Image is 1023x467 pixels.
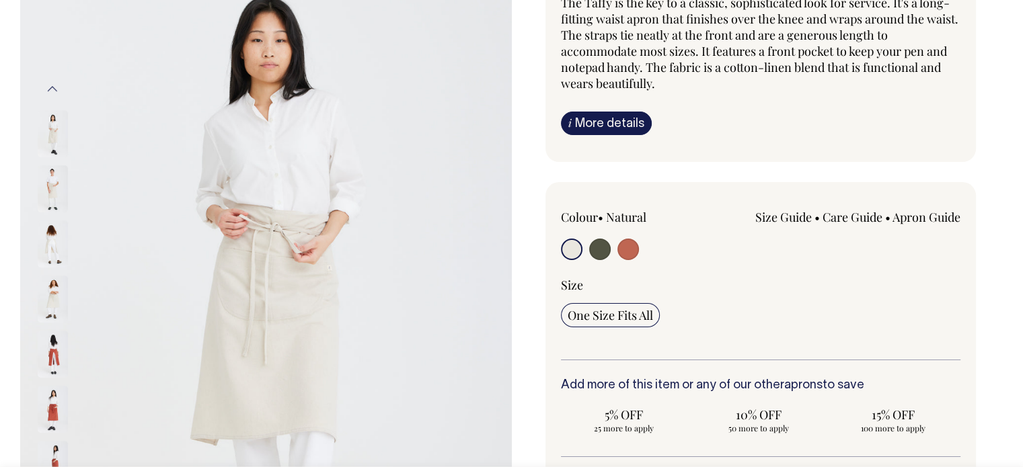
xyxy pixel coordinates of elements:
[38,331,68,378] img: rust
[42,74,63,104] button: Previous
[561,379,961,392] h6: Add more of this item or any of our other to save
[598,209,603,225] span: •
[606,209,646,225] label: Natural
[702,407,815,423] span: 10% OFF
[784,380,823,391] a: aprons
[561,402,687,437] input: 5% OFF 25 more to apply
[561,277,961,293] div: Size
[568,423,681,433] span: 25 more to apply
[38,220,68,267] img: natural
[830,402,956,437] input: 15% OFF 100 more to apply
[823,209,882,225] a: Care Guide
[695,402,822,437] input: 10% OFF 50 more to apply
[568,116,572,130] span: i
[568,307,653,323] span: One Size Fits All
[837,407,950,423] span: 15% OFF
[885,209,891,225] span: •
[814,209,820,225] span: •
[38,165,68,212] img: natural
[561,209,721,225] div: Colour
[702,423,815,433] span: 50 more to apply
[837,423,950,433] span: 100 more to apply
[893,209,960,225] a: Apron Guide
[38,275,68,323] img: natural
[568,407,681,423] span: 5% OFF
[38,110,68,157] img: natural
[561,303,660,327] input: One Size Fits All
[38,386,68,433] img: rust
[755,209,812,225] a: Size Guide
[561,112,652,135] a: iMore details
